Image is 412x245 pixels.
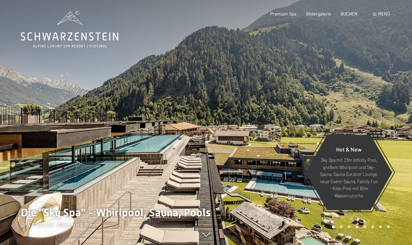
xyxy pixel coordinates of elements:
a: Bildergalerie [306,11,331,17]
div: Carousel Page 5 [363,225,366,228]
span: Hot & New [336,146,362,153]
div: Carousel Page 4 [355,225,359,228]
div: Carousel Page 2 [340,225,343,228]
a: BUCHEN [341,11,357,17]
div: Carousel Page 3 [347,225,351,228]
div: Carousel Page 1 (Current Slide) [332,225,335,228]
div: Carousel Pagination [330,225,390,228]
div: Carousel Page 8 [387,225,390,228]
a: Hot & New Sky Spa mit 23m Infinity Pool, großem Whirlpool und Sky-Sauna, Sauna Outdoor Lounge, ne... [305,135,393,210]
div: Carousel Page 6 [371,225,374,228]
div: Carousel Page 7 [379,225,382,228]
a: Premium Spa [270,11,296,17]
span: Menü [378,11,390,17]
p: Sky Spa mit 23m Infinity Pool, großem Whirlpool und Sky-Sauna, Sauna Outdoor Lounge, neue Event-S... [319,157,379,199]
